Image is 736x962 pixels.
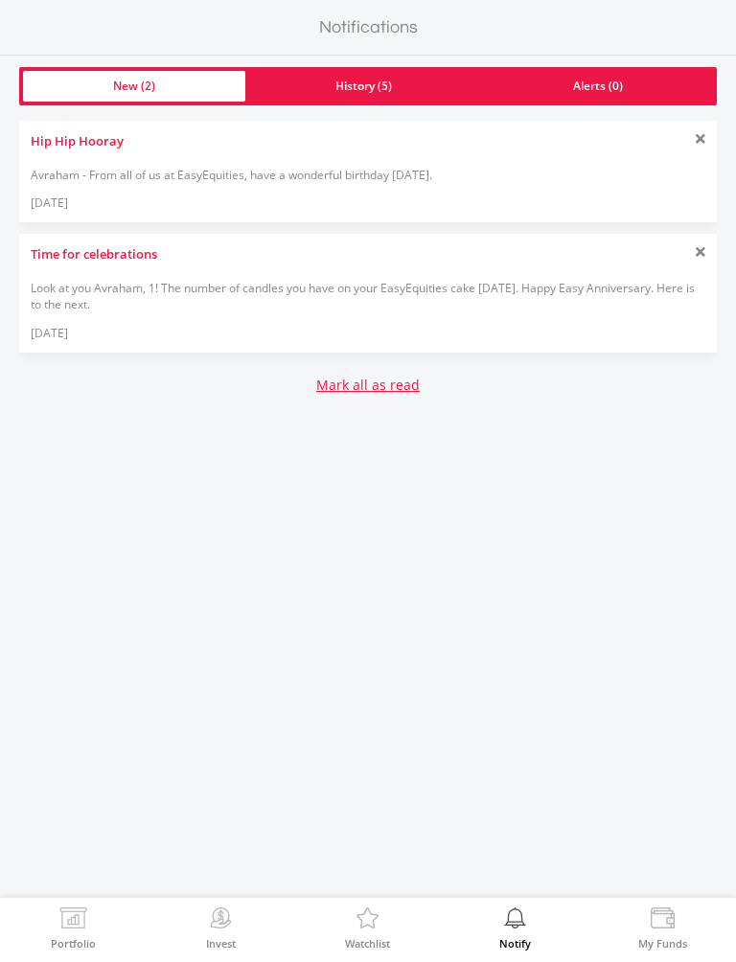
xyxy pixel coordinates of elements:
label: Invest [206,938,236,949]
label: My Funds [638,938,687,949]
img: Watchlist [353,907,382,934]
label: Portfolio [51,938,96,949]
a: Watchlist [345,907,390,949]
img: View Portfolio [58,907,88,934]
label: Notifications [319,15,418,40]
div: [DATE] [31,325,705,341]
a: History (5) [245,71,482,102]
label: Time for celebrations [31,245,696,261]
a: Notify [499,907,531,949]
div: Avraham - From all of us at EasyEquities, have a wonderful birthday [DATE]. [31,167,705,183]
div: Look at you Avraham, 1! The number of candles you have on your EasyEquities cake [DATE]. Happy Ea... [31,280,705,312]
label: Notify [499,938,531,949]
a: Portfolio [51,907,96,949]
img: View Funds [648,907,678,934]
a: New (2) [23,71,245,102]
img: View Notifications [500,907,530,934]
label: Hip Hip Hooray [31,132,696,148]
a: My Funds [638,907,687,949]
div: [DATE] [31,195,705,211]
a: Invest [206,907,236,949]
label: Watchlist [345,938,390,949]
a: Alerts (0) [483,71,713,102]
img: Invest Now [206,907,236,934]
a: Mark all as read [316,376,420,395]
